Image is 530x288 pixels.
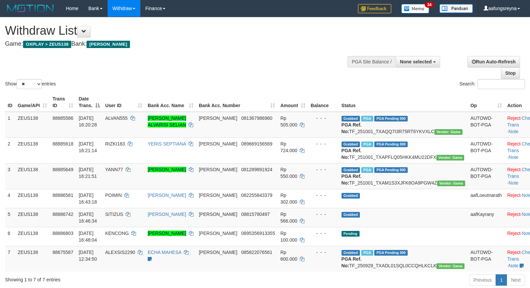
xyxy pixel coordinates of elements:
div: - - - [311,249,336,256]
td: TF_251001_TXAPFLQ05HKK4MU22DFX [339,137,468,163]
td: AUTOWD-BOT-PGA [468,246,505,272]
label: Search: [459,79,525,89]
span: [DATE] 16:43:18 [79,193,97,205]
td: 5 [5,208,15,227]
a: Previous [469,274,496,286]
span: Marked by aafanarl [361,141,373,147]
div: - - - [311,166,336,173]
a: Reject [507,212,521,217]
span: Marked by aafpengsreynich [361,250,373,256]
th: Game/API: activate to sort column ascending [15,93,50,112]
a: Note [509,180,519,186]
span: [PERSON_NAME] [199,141,237,147]
td: ZEUS138 [15,189,50,208]
td: 1 [5,112,15,138]
span: Pending [342,231,360,237]
span: PGA Pending [374,141,408,147]
div: PGA Site Balance / [348,56,396,67]
img: Button%20Memo.svg [401,4,429,13]
th: Op: activate to sort column ascending [468,93,505,112]
td: AUTOWD-BOT-PGA [468,163,505,189]
a: Reject [507,193,521,198]
span: [DATE] 16:20:28 [79,115,97,127]
td: 4 [5,189,15,208]
span: [DATE] 16:48:04 [79,231,97,243]
td: ZEUS138 [15,163,50,189]
span: Grabbed [342,193,360,199]
th: Date Trans.: activate to sort column descending [76,93,102,112]
th: Bank Acc. Name: activate to sort column ascending [145,93,196,112]
span: Grabbed [342,167,360,173]
span: 88885586 [52,115,73,121]
span: Rp 600.000 [280,250,297,262]
a: Note [509,263,519,268]
a: Reject [507,115,521,121]
span: 34 [425,2,434,8]
span: [PERSON_NAME] [199,193,237,198]
span: Copy 081367986960 to clipboard [241,115,272,121]
span: [DATE] 16:21:14 [79,141,97,153]
span: YANN77 [105,167,123,172]
span: Copy 085822076561 to clipboard [241,250,272,255]
a: Next [507,274,525,286]
span: 88886803 [52,231,73,236]
td: AUTOWD-BOT-PGA [468,137,505,163]
a: Reject [507,167,521,172]
div: - - - [311,115,336,121]
b: PGA Ref. No: [342,256,362,268]
a: [PERSON_NAME] [148,167,186,172]
div: - - - [311,211,336,218]
a: Note [509,129,519,134]
th: Bank Acc. Number: activate to sort column ascending [196,93,278,112]
span: Marked by aafanarl [361,116,373,121]
td: 3 [5,163,15,189]
span: 88886742 [52,212,73,217]
span: Copy 08815780497 to clipboard [241,212,270,217]
a: Reject [507,141,521,147]
td: TF_250929_TXADL01SQL0CCQHLKCLK [339,246,468,272]
td: TF_251001_TXAQQ7I3R75RT6YKVXLC [339,112,468,138]
th: Status [339,93,468,112]
span: Vendor URL: https://trx31.1velocity.biz [436,263,465,269]
th: Trans ID: activate to sort column ascending [50,93,76,112]
span: [PERSON_NAME] [199,167,237,172]
td: ZEUS138 [15,208,50,227]
div: - - - [311,230,336,237]
td: 6 [5,227,15,246]
b: PGA Ref. No: [342,122,362,134]
span: ALEXSIS2290 [105,250,135,255]
a: Stop [501,67,520,79]
span: PGA Pending [374,167,408,173]
span: Rp 550.000 [280,167,297,179]
span: KENCONG [105,231,129,236]
span: Vendor URL: https://trx31.1velocity.biz [434,129,462,135]
a: [PERSON_NAME] [148,212,186,217]
span: Vendor URL: https://trx31.1velocity.biz [437,181,465,186]
th: Amount: activate to sort column ascending [278,93,308,112]
th: ID [5,93,15,112]
b: PGA Ref. No: [342,148,362,160]
span: Copy 089669156569 to clipboard [241,141,272,147]
span: [PERSON_NAME] [87,41,130,48]
a: 1 [496,274,507,286]
span: [PERSON_NAME] [199,250,237,255]
span: Rp 505.000 [280,115,297,127]
a: [PERSON_NAME] [148,193,186,198]
select: Showentries [17,79,42,89]
span: POIMIN [105,193,122,198]
img: Feedback.jpg [358,4,391,13]
b: PGA Ref. No: [342,174,362,186]
span: [PERSON_NAME] [199,115,237,121]
span: Copy 082255843379 to clipboard [241,193,272,198]
span: 88886581 [52,193,73,198]
span: RIZKI183 [105,141,125,147]
span: PGA Pending [374,116,408,121]
span: SITIZUS [105,212,123,217]
td: 2 [5,137,15,163]
span: [DATE] 16:46:34 [79,212,97,224]
th: User ID: activate to sort column ascending [103,93,145,112]
td: ZEUS138 [15,227,50,246]
a: [PERSON_NAME] ALVARISI SELIAN [148,115,186,127]
h4: Game: Bank: [5,41,347,47]
h1: Withdraw List [5,24,347,37]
